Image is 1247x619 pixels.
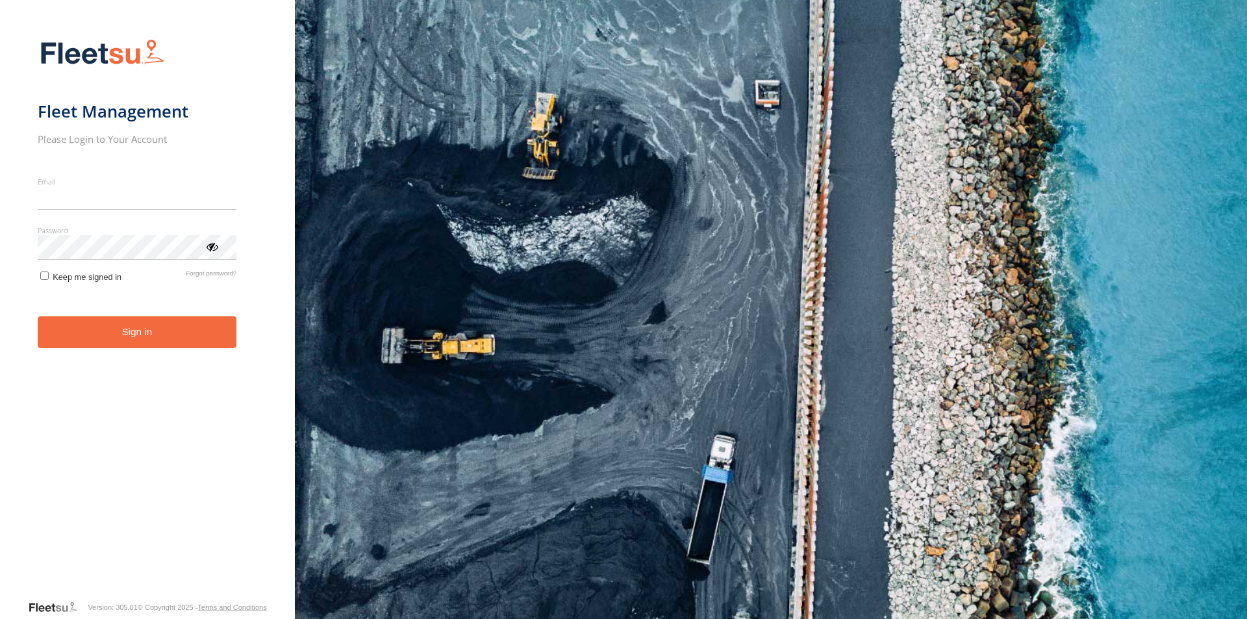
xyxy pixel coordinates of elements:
div: © Copyright 2025 - [138,603,267,611]
div: ViewPassword [205,240,218,253]
button: Sign in [38,316,237,348]
img: Fleetsu [38,36,168,69]
h1: Fleet Management [38,101,237,122]
form: main [38,31,258,600]
a: Terms and Conditions [197,603,266,611]
h2: Please Login to Your Account [38,133,237,145]
a: Visit our Website [28,601,88,614]
div: Version: 305.01 [88,603,137,611]
a: Forgot password? [186,270,236,282]
span: Keep me signed in [53,272,121,282]
input: Keep me signed in [40,272,49,280]
label: Password [38,225,237,235]
label: Email [38,177,237,186]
